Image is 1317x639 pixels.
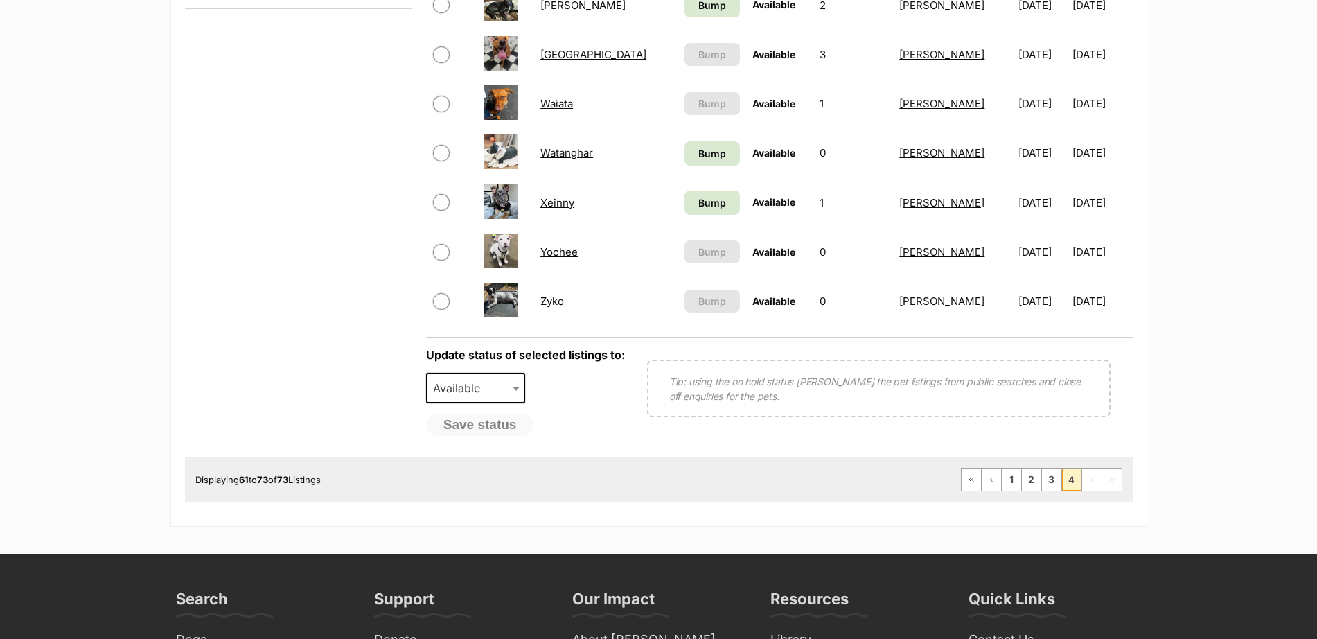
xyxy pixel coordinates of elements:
td: [DATE] [1072,277,1131,325]
strong: 61 [239,474,249,485]
a: Page 1 [1002,469,1021,491]
strong: 73 [277,474,288,485]
span: Bump [698,146,726,161]
span: Available [426,373,526,403]
h3: Our Impact [572,589,655,617]
strong: 73 [257,474,268,485]
button: Bump [684,43,739,66]
h3: Quick Links [969,589,1055,617]
a: Previous page [982,469,1001,491]
h3: Search [176,589,228,617]
td: [DATE] [1013,80,1071,128]
a: [PERSON_NAME] [899,196,984,209]
span: Available [752,98,795,110]
button: Bump [684,240,739,263]
span: Bump [698,245,726,259]
a: Watanghar [540,146,593,159]
span: Bump [698,47,726,62]
a: [PERSON_NAME] [899,146,984,159]
span: Available [752,295,795,307]
a: [GEOGRAPHIC_DATA] [540,48,646,61]
td: 1 [814,179,893,227]
a: Bump [684,141,739,166]
a: [PERSON_NAME] [899,295,984,308]
td: [DATE] [1072,80,1131,128]
a: Xeinny [540,196,574,209]
td: [DATE] [1072,228,1131,276]
label: Update status of selected listings to: [426,348,625,362]
h3: Resources [770,589,849,617]
span: Available [752,196,795,208]
a: [PERSON_NAME] [899,97,984,110]
td: 0 [814,129,893,177]
a: Page 2 [1022,469,1041,491]
span: Available [427,378,494,398]
td: [DATE] [1072,30,1131,78]
span: Available [752,147,795,159]
td: [DATE] [1013,228,1071,276]
td: 0 [814,277,893,325]
a: [PERSON_NAME] [899,245,984,259]
td: 0 [814,228,893,276]
a: Waiata [540,97,573,110]
span: Displaying to of Listings [195,474,321,485]
span: Next page [1082,469,1102,491]
p: Tip: using the on hold status [PERSON_NAME] the pet listings from public searches and close off e... [669,374,1088,403]
td: 1 [814,80,893,128]
span: Bump [698,294,726,308]
h3: Support [374,589,434,617]
a: First page [962,469,981,491]
span: Bump [698,195,726,210]
button: Bump [684,290,739,313]
td: [DATE] [1072,179,1131,227]
span: Available [752,246,795,258]
td: [DATE] [1013,30,1071,78]
a: [PERSON_NAME] [899,48,984,61]
a: Page 3 [1042,469,1061,491]
img: Verona [484,36,518,71]
button: Bump [684,92,739,115]
td: [DATE] [1013,179,1071,227]
button: Save status [426,414,534,436]
span: Available [752,49,795,60]
td: 3 [814,30,893,78]
nav: Pagination [961,468,1122,491]
span: Bump [698,96,726,111]
td: [DATE] [1072,129,1131,177]
a: Bump [684,191,739,215]
td: [DATE] [1013,277,1071,325]
td: [DATE] [1013,129,1071,177]
span: Page 4 [1062,469,1081,491]
span: Last page [1102,469,1122,491]
a: Yochee [540,245,578,259]
a: Zyko [540,295,564,308]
